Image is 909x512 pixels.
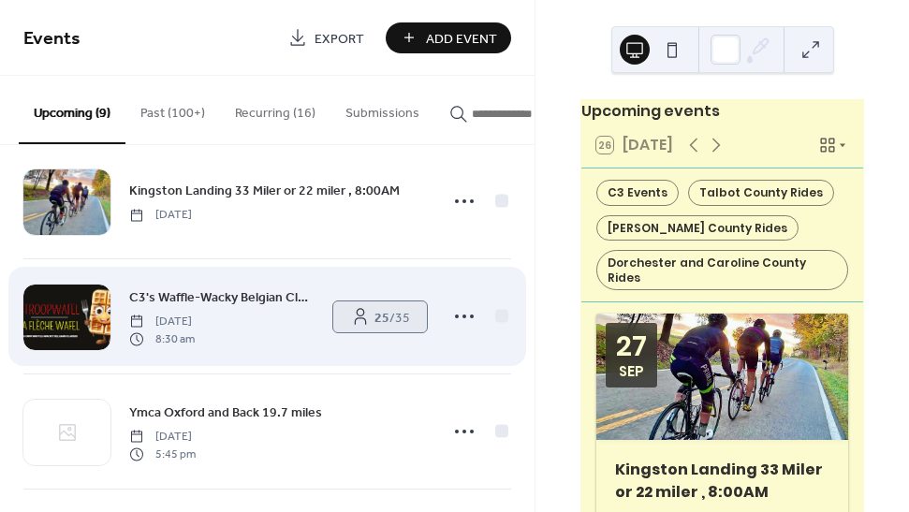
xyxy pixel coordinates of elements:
span: C3's Waffle-Wacky Belgian Classic! [129,288,315,308]
button: Upcoming (9) [19,76,125,144]
a: C3's Waffle-Wacky Belgian Classic! [129,286,315,308]
button: Past (100+) [125,76,220,142]
span: 5:45 pm [129,446,196,462]
div: Sep [619,364,644,378]
a: 25/35 [333,301,427,332]
span: / 35 [374,308,410,328]
span: Kingston Landing 33 Miler or 22 miler , 8:00AM [129,182,400,201]
button: Add Event [386,22,511,53]
a: Export [274,22,378,53]
div: Dorchester and Caroline County Rides [596,250,848,290]
b: 25 [374,305,389,330]
div: C3 Events [596,180,679,206]
a: Ymca Oxford and Back 19.7 miles [129,402,322,423]
span: Events [23,21,81,57]
button: Recurring (16) [220,76,330,142]
div: [PERSON_NAME] County Rides [596,215,799,241]
a: Kingston Landing 33 Miler or 22 miler , 8:00AM [129,180,400,201]
button: Submissions [330,76,434,142]
span: Add Event [426,29,497,49]
div: 27 [616,332,647,360]
span: [DATE] [129,207,192,224]
div: Talbot County Rides [688,180,834,206]
span: Ymca Oxford and Back 19.7 miles [129,403,322,423]
div: Kingston Landing 33 Miler or 22 miler , 8:00AM [596,459,848,504]
span: [DATE] [129,429,196,446]
div: Upcoming events [581,100,863,123]
span: Export [315,29,364,49]
span: 8:30 am [129,330,195,347]
span: [DATE] [129,314,195,330]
